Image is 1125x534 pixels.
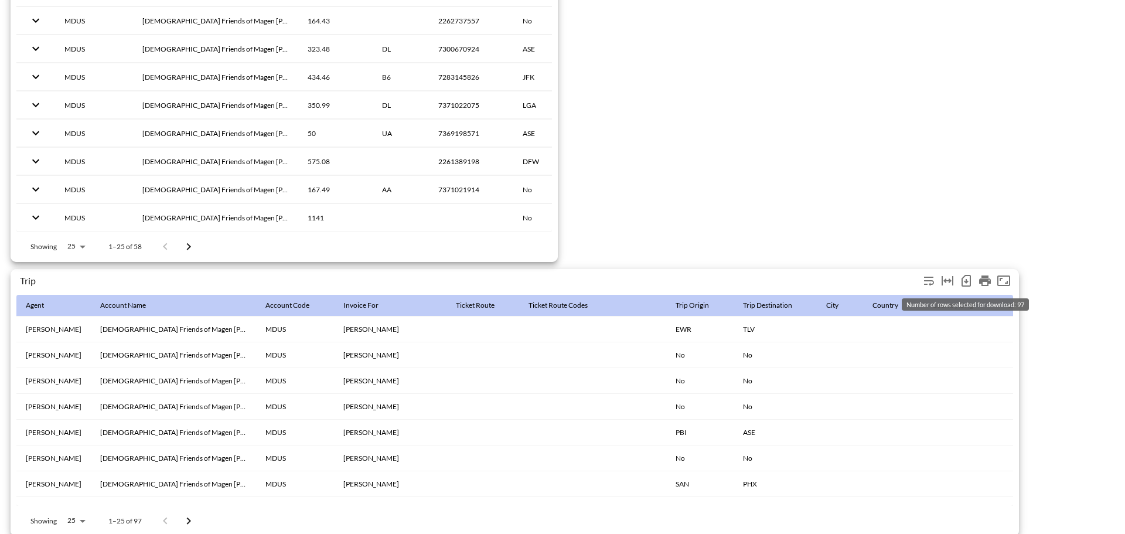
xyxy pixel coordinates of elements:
[666,445,734,471] th: No
[256,368,334,394] th: MDUS
[343,298,394,312] span: Invoice For
[133,63,298,91] th: American Friends of Magen David Adom - US
[16,420,91,445] th: Mara Parker
[298,204,373,232] th: 1141
[334,368,446,394] th: Ofir Ovadia
[133,91,298,119] th: American Friends of Magen David Adom - US
[55,148,133,175] th: MDUS
[373,176,429,203] th: AA
[133,204,298,232] th: American Friends of Magen David Adom - US
[133,120,298,147] th: American Friends of Magen David Adom - US
[529,298,603,312] span: Ticket Route Codes
[16,368,91,394] th: Mara Parker
[513,35,596,63] th: ASE
[26,39,46,59] button: expand row
[265,298,325,312] span: Account Code
[334,420,446,445] th: Tamarahamberg Karu
[298,176,373,203] th: 167.49
[429,176,513,203] th: 7371021914
[298,120,373,147] th: 50
[513,176,596,203] th: No
[429,91,513,119] th: 7371022075
[429,63,513,91] th: 7283145826
[55,176,133,203] th: MDUS
[177,235,200,259] button: Go to next page
[734,420,817,445] th: ASE
[513,63,596,91] th: JFK
[976,271,994,290] div: Print
[334,497,446,523] th: Ilana Michael
[26,208,46,227] button: expand row
[994,271,1013,290] button: Fullscreen
[334,317,446,342] th: Jeffreyj Sussman
[16,317,91,342] th: Mara Parker
[100,298,161,312] span: Account Name
[26,179,46,199] button: expand row
[26,298,44,312] div: Agent
[429,35,513,63] th: 7300670924
[513,120,596,147] th: ASE
[734,471,817,497] th: PHX
[666,342,734,368] th: No
[256,420,334,445] th: MDUS
[16,342,91,368] th: Mara Parker
[298,7,373,35] th: 164.43
[826,298,838,312] div: City
[265,298,309,312] div: Account Code
[938,271,957,290] div: Toggle table layout between fixed and auto (default: auto)
[256,317,334,342] th: MDUS
[133,148,298,175] th: American Friends of Magen David Adom - US
[177,509,200,533] button: Go to next page
[100,298,146,312] div: Account Name
[666,368,734,394] th: No
[373,35,429,63] th: DL
[26,123,46,143] button: expand row
[734,445,817,471] th: No
[734,368,817,394] th: No
[734,497,817,523] th: SAN
[676,298,709,312] div: Trip Origin
[666,317,734,342] th: EWR
[91,420,256,445] th: American Friends of Magen David Adom - US
[298,148,373,175] th: 575.08
[298,63,373,91] th: 434.46
[55,204,133,232] th: MDUS
[30,242,57,251] p: Showing
[55,35,133,63] th: MDUS
[529,298,588,312] div: Ticket Route Codes
[666,497,734,523] th: LAS
[55,91,133,119] th: MDUS
[429,148,513,175] th: 2261389198
[16,497,91,523] th: Mara Parker
[91,497,256,523] th: American Friends of Magen David Adom - US
[91,471,256,497] th: American Friends of Magen David Adom - US
[734,394,817,420] th: No
[334,445,446,471] th: Daniel Kochavi
[957,271,976,290] div: Number of rows selected for download: 97
[256,497,334,523] th: MDUS
[429,7,513,35] th: 2262737557
[513,148,596,175] th: DFW
[91,317,256,342] th: American Friends of Magen David Adom - US
[734,342,817,368] th: No
[20,275,919,286] div: Trip
[55,120,133,147] th: MDUS
[256,342,334,368] th: MDUS
[256,394,334,420] th: MDUS
[513,7,596,35] th: No
[666,394,734,420] th: No
[26,11,46,30] button: expand row
[91,445,256,471] th: American Friends of Magen David Adom - US
[334,342,446,368] th: Ofir Ovadia
[298,35,373,63] th: 323.48
[429,120,513,147] th: 7369198571
[108,242,142,251] p: 1–25 of 58
[133,35,298,63] th: American Friends of Magen David Adom - US
[91,342,256,368] th: American Friends of Magen David Adom - US
[26,151,46,171] button: expand row
[872,298,898,312] div: Country
[298,91,373,119] th: 350.99
[902,298,1029,311] div: Number of rows selected for download: 97
[334,471,446,497] th: Ilana Michael
[55,63,133,91] th: MDUS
